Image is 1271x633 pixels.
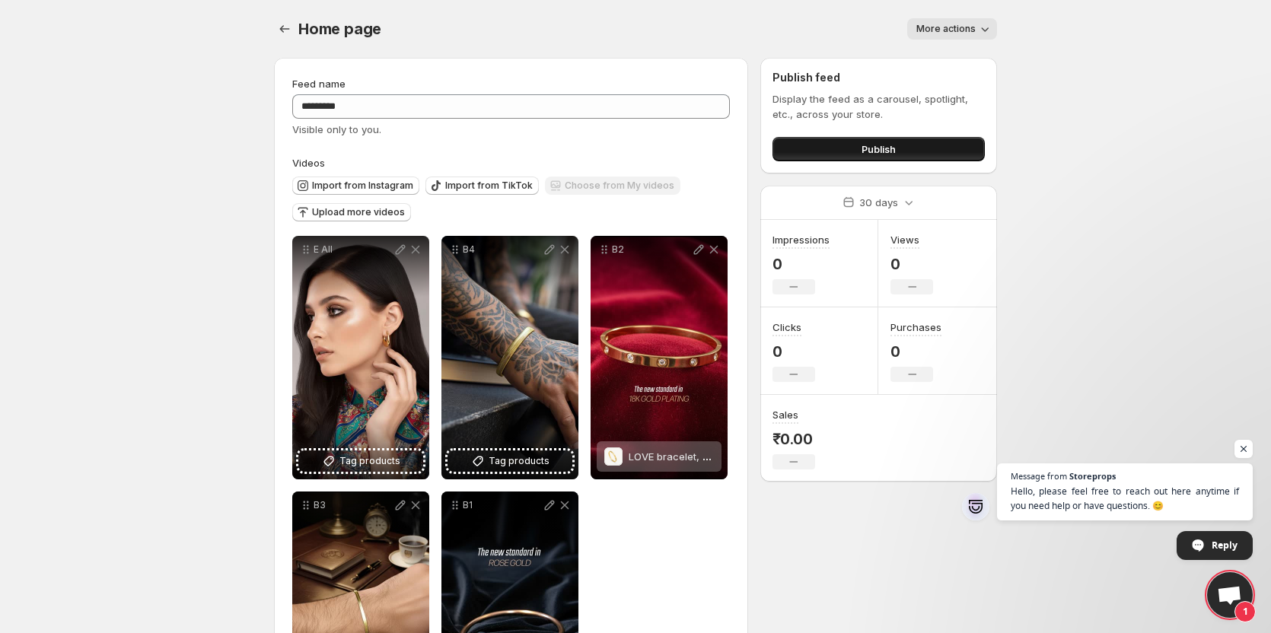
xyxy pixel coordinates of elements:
span: Publish [862,142,896,157]
p: B2 [612,243,691,256]
div: B4Tag products [441,236,578,479]
span: Import from TikTok [445,180,533,192]
h3: Purchases [890,320,941,335]
p: E All [314,243,393,256]
span: Feed name [292,78,346,90]
span: LOVE bracelet, classic model, 4 diamonds [629,450,830,463]
button: Upload more videos [292,203,411,221]
span: Home page [298,20,381,38]
p: 0 [890,255,933,273]
div: B2LOVE bracelet, classic model, 4 diamondsLOVE bracelet, classic model, 4 diamonds [591,236,728,479]
p: 30 days [859,195,898,210]
p: B3 [314,499,393,511]
span: Import from Instagram [312,180,413,192]
h3: Views [890,232,919,247]
div: E AllTag products [292,236,429,479]
button: Import from Instagram [292,177,419,195]
p: ₹0.00 [772,430,815,448]
span: Message from [1011,472,1067,480]
p: B4 [463,243,542,256]
p: B1 [463,499,542,511]
button: Tag products [298,450,423,472]
button: Import from TikTok [425,177,539,195]
span: More actions [916,23,976,35]
span: Storeprops [1069,472,1116,480]
p: Display the feed as a carousel, spotlight, etc., across your store. [772,91,985,122]
span: Tag products [339,453,400,469]
span: Hello, please feel free to reach out here anytime if you need help or have questions. 😊 [1011,484,1239,513]
button: Settings [274,18,295,40]
span: Upload more videos [312,206,405,218]
a: Open chat [1207,572,1253,618]
h3: Sales [772,407,798,422]
button: More actions [907,18,997,40]
span: Reply [1212,532,1238,558]
p: 0 [890,342,941,361]
h3: Clicks [772,320,801,335]
p: 0 [772,342,815,361]
img: LOVE bracelet, classic model, 4 diamonds [604,447,623,466]
span: 1 [1234,601,1256,622]
h2: Publish feed [772,70,985,85]
span: Videos [292,157,325,169]
span: Tag products [489,453,549,469]
button: Tag products [448,450,572,472]
h3: Impressions [772,232,830,247]
span: Visible only to you. [292,123,381,135]
p: 0 [772,255,830,273]
button: Publish [772,137,985,161]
